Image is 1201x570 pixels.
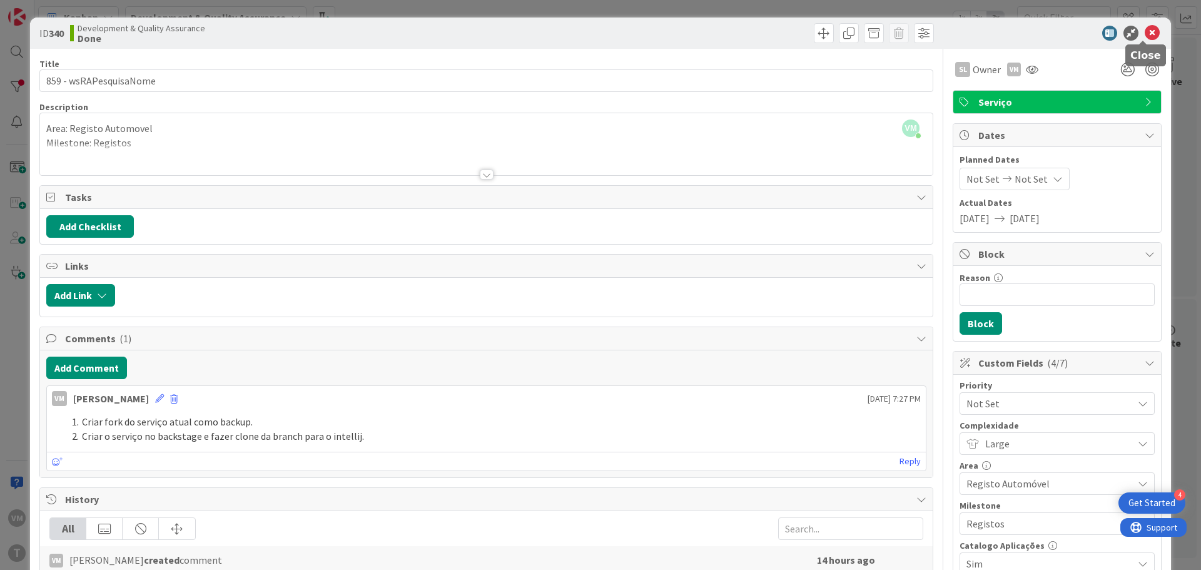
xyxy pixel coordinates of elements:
[973,62,1001,77] span: Owner
[39,26,64,41] span: ID
[49,27,64,39] b: 340
[46,136,926,150] p: Milestone: Registos
[966,515,1127,532] span: Registos
[1010,211,1040,226] span: [DATE]
[144,554,180,566] b: created
[1015,171,1048,186] span: Not Set
[52,391,67,406] div: VM
[960,541,1155,550] div: Catalogo Aplicações
[39,69,933,92] input: type card name here...
[65,331,910,346] span: Comments
[67,429,921,444] li: Criar o serviço no backstage e fazer clone da branch para o intellij.
[26,2,57,17] span: Support
[46,357,127,379] button: Add Comment
[50,518,86,539] div: All
[78,23,205,33] span: Development & Quality Assurance
[902,120,920,137] span: VM
[960,381,1155,390] div: Priority
[817,554,875,566] b: 14 hours ago
[985,435,1127,452] span: Large
[868,392,921,405] span: [DATE] 7:27 PM
[1007,63,1021,76] div: VM
[49,554,63,567] div: VM
[1118,492,1185,514] div: Open Get Started checklist, remaining modules: 4
[1174,489,1185,501] div: 4
[65,492,910,507] span: History
[966,171,1000,186] span: Not Set
[978,355,1138,370] span: Custom Fields
[65,258,910,273] span: Links
[960,312,1002,335] button: Block
[960,501,1155,510] div: Milestone
[39,101,88,113] span: Description
[960,196,1155,210] span: Actual Dates
[1130,49,1161,61] h5: Close
[1047,357,1068,369] span: ( 4/7 )
[119,332,131,345] span: ( 1 )
[1128,497,1175,509] div: Get Started
[46,284,115,307] button: Add Link
[960,461,1155,470] div: Area
[960,272,990,283] label: Reason
[960,153,1155,166] span: Planned Dates
[960,421,1155,430] div: Complexidade
[78,33,205,43] b: Done
[955,62,970,77] div: SL
[46,121,926,136] p: Area: Registo Automovel
[73,391,149,406] div: [PERSON_NAME]
[65,190,910,205] span: Tasks
[778,517,923,540] input: Search...
[978,94,1138,109] span: Serviço
[966,395,1127,412] span: Not Set
[978,247,1138,262] span: Block
[46,215,134,238] button: Add Checklist
[966,475,1127,492] span: Registo Automóvel
[960,211,990,226] span: [DATE]
[899,454,921,469] a: Reply
[67,415,921,429] li: Criar fork do serviço atual como backup.
[39,58,59,69] label: Title
[978,128,1138,143] span: Dates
